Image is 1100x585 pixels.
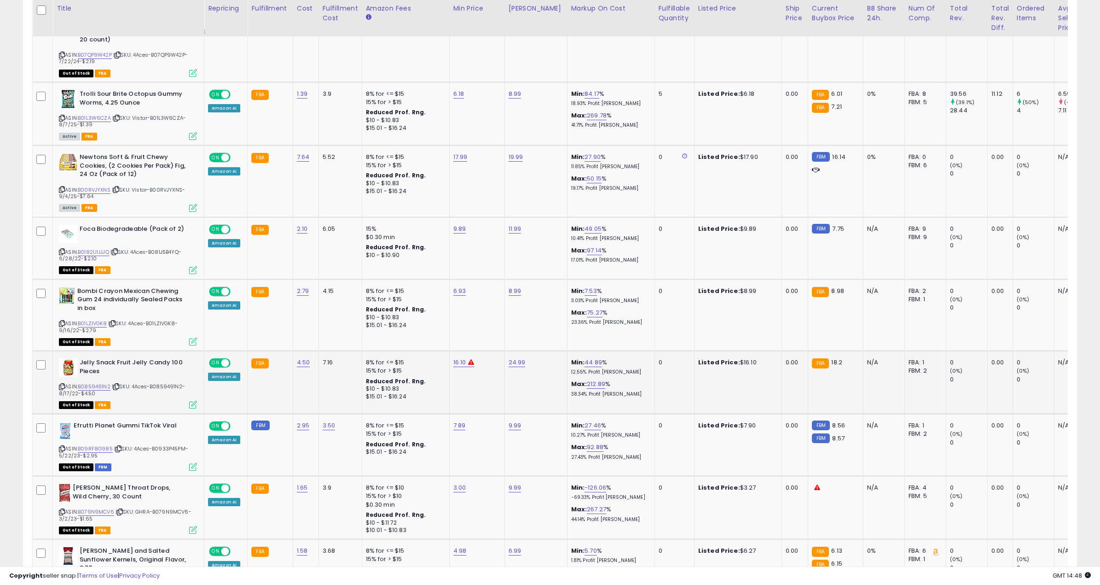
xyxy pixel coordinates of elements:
p: 18.93% Profit [PERSON_NAME] [571,100,648,107]
div: % [571,175,648,192]
a: B0182UUJJQ [78,248,109,256]
div: 0 [659,225,687,233]
div: Current Buybox Price [812,4,859,23]
small: (0%) [1017,162,1030,169]
a: 2.10 [297,224,308,234]
div: N/A [1058,153,1088,161]
a: 267.27 [587,505,606,514]
a: B07QP9W42P [78,51,112,59]
div: Min Price [453,4,501,13]
small: FBA [251,225,268,235]
div: Listed Price [698,4,778,13]
small: FBA [812,90,829,100]
span: | SKU: 4Aces-B081J5B4YQ-6/28/22-$2.10 [59,248,181,262]
div: 0 [950,304,987,312]
div: Amazon AI [208,239,240,247]
a: 1.58 [297,546,308,556]
img: 51iY5ixqS5L._SL40_.jpg [59,547,77,565]
a: Privacy Policy [119,571,160,580]
a: 7.53 [585,287,597,296]
div: 6.59 [1058,90,1095,98]
a: 17.99 [453,152,468,162]
b: Listed Price: [698,287,740,295]
p: 11.85% Profit [PERSON_NAME] [571,164,648,170]
a: 92.88 [587,443,603,452]
a: 212.89 [587,380,605,389]
div: 0.00 [786,225,801,233]
div: 8% for <= $15 [366,153,442,161]
img: 61i4mILisPL._SL40_.jpg [59,153,77,171]
div: BB Share 24h. [867,4,901,23]
small: (-7.31%) [1064,99,1085,106]
div: 15% for > $15 [366,430,442,438]
a: 3.00 [453,483,466,492]
p: 41.71% Profit [PERSON_NAME] [571,122,648,129]
div: Fulfillable Quantity [659,4,690,23]
div: % [571,111,648,129]
b: Listed Price: [698,89,740,98]
a: 1.39 [297,89,308,99]
div: 6.05 [323,225,355,233]
b: Reduced Prof. Rng. [366,108,426,116]
div: $10 - $10.83 [366,314,442,322]
div: % [571,287,648,304]
div: N/A [867,287,897,295]
small: (0%) [1017,430,1030,438]
small: (0%) [1017,367,1030,374]
b: Reduced Prof. Rng. [366,171,426,179]
div: Fulfillment Cost [323,4,358,23]
div: 0 [1017,421,1054,430]
div: $15.01 - $16.24 [366,124,442,132]
div: 7.16 [323,358,355,367]
div: FBA: 0 [909,153,939,161]
span: | SKU: Vistar-B01L3W6CZA-8/7/25-$1.39 [59,114,186,128]
small: FBM [812,224,830,234]
div: % [571,358,648,375]
a: 8.99 [509,89,521,99]
span: OFF [229,91,244,99]
div: 0 [950,153,987,161]
a: 6.99 [509,546,521,556]
a: 50.15 [587,174,602,183]
span: 7.75 [832,224,844,233]
div: 6 [1017,90,1054,98]
div: 0 [1017,375,1054,384]
div: 8% for <= $15 [366,90,442,98]
div: Total Rev. Diff. [991,4,1009,33]
a: 269.78 [587,111,607,120]
a: Terms of Use [79,571,118,580]
div: FBA: 9 [909,225,939,233]
a: 2.79 [297,287,309,296]
span: OFF [229,359,244,367]
b: Listed Price: [698,224,740,233]
div: Amazon AI [208,301,240,310]
span: All listings that are currently out of stock and unavailable for purchase on Amazon [59,338,93,346]
b: Max: [571,174,587,183]
span: 8.56 [832,421,845,430]
div: 0 [1017,304,1054,312]
div: N/A [1058,421,1088,430]
div: 15% [366,225,442,233]
p: 10.27% Profit [PERSON_NAME] [571,432,648,439]
div: 0 [1017,241,1054,250]
b: Listed Price: [698,152,740,161]
img: 51e6BMuXSbL._SL40_.jpg [59,90,77,108]
span: 16.14 [832,152,845,161]
b: Foca Biodegradeable (Pack of 2) [80,225,191,236]
div: 0 [950,287,987,295]
b: Trolli Sour Brite Octopus Gummy Worms, 4.25 Ounce [80,90,191,109]
div: FBA: 8 [909,90,939,98]
div: ASIN: [59,225,197,273]
span: All listings that are currently out of stock and unavailable for purchase on Amazon [59,401,93,409]
span: | SKU: 4Aces-B0859491N2-8/17/22-$4.50 [59,383,185,397]
div: ASIN: [59,90,197,139]
b: Max: [571,111,587,120]
span: OFF [229,154,244,162]
div: 11.12 [991,90,1006,98]
small: (50%) [1023,99,1039,106]
div: 0 [1017,170,1054,178]
p: 17.01% Profit [PERSON_NAME] [571,257,648,263]
a: 4.50 [297,358,310,367]
span: FBA [81,204,97,212]
div: Amazon AI [208,104,240,112]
